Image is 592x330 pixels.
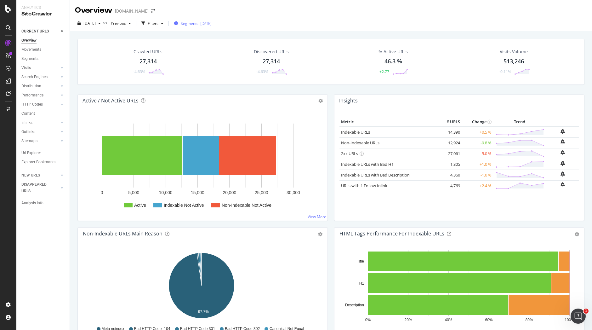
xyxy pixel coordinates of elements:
svg: A chart. [83,117,322,216]
div: Distribution [21,83,41,90]
h4: Insights [339,96,358,105]
a: Search Engines [21,74,59,80]
div: [DATE] [200,21,212,26]
a: Movements [21,46,65,53]
text: 25,000 [255,190,268,195]
div: bell-plus [561,171,565,177]
a: Visits [21,65,59,71]
div: Movements [21,46,41,53]
div: bell-plus [561,129,565,134]
td: 4,769 [436,180,462,191]
a: Url Explorer [21,150,65,156]
span: 2025 Sep. 28th [83,20,96,26]
div: Discovered URLs [254,49,289,55]
text: Description [345,303,364,307]
div: +2.77 [379,69,389,74]
td: -5.0 % [462,148,493,159]
div: gear [575,232,579,236]
td: +2.4 % [462,180,493,191]
span: Previous [108,20,126,26]
td: 14,390 [436,127,462,138]
div: Segments [21,55,38,62]
div: Visits Volume [500,49,528,55]
text: Non-Indexable Not Active [222,203,271,208]
div: bell-plus [561,161,565,166]
a: Performance [21,92,59,99]
div: 27,314 [263,57,280,66]
a: Inlinks [21,119,59,126]
td: -1.0 % [462,170,493,180]
a: Segments [21,55,65,62]
text: H1 [359,281,364,286]
th: Trend [493,117,546,127]
a: Indexable URLs with Bad H1 [341,161,394,167]
div: Overview [21,37,37,44]
a: Overview [21,37,65,44]
div: NEW URLS [21,172,40,179]
div: SiteCrawler [21,10,65,18]
text: Title [357,259,364,263]
button: [DATE] [75,18,103,28]
text: 97.7% [198,310,209,314]
text: 30,000 [287,190,300,195]
text: 10,000 [159,190,173,195]
a: View More [308,214,326,219]
td: +1.0 % [462,159,493,170]
text: 20,000 [223,190,236,195]
h4: Active / Not Active URLs [83,96,139,105]
text: 80% [525,318,533,322]
div: % Active URLs [379,49,408,55]
div: Explorer Bookmarks [21,159,55,165]
td: 12,924 [436,137,462,148]
a: Content [21,110,65,117]
svg: A chart. [339,250,577,323]
a: DISAPPEARED URLS [21,181,59,194]
span: 1 [583,309,589,314]
div: CURRENT URLS [21,28,49,35]
td: 27,061 [436,148,462,159]
div: gear [318,232,322,236]
th: Metric [339,117,436,127]
a: 2xx URLs [341,151,358,156]
th: Change [462,117,493,127]
a: Indexable URLs with Bad Description [341,172,410,178]
div: bell-plus [561,182,565,187]
i: Options [318,99,323,103]
a: Distribution [21,83,59,90]
div: Analytics [21,5,65,10]
a: Non-Indexable URLs [341,140,379,146]
div: Inlinks [21,119,32,126]
span: vs [103,20,108,26]
div: -0.11% [499,69,511,74]
a: Explorer Bookmarks [21,159,65,165]
div: 27,314 [139,57,157,66]
a: HTTP Codes [21,101,59,108]
div: HTML Tags Performance for Indexable URLs [339,230,444,237]
svg: A chart. [83,250,320,323]
div: -4.63% [256,69,268,74]
div: HTTP Codes [21,101,43,108]
div: Sitemaps [21,138,37,144]
div: Outlinks [21,129,35,135]
div: 46.3 % [384,57,402,66]
td: -9.8 % [462,137,493,148]
text: 100% [565,318,574,322]
text: 40% [445,318,452,322]
a: CURRENT URLS [21,28,59,35]
div: Content [21,110,35,117]
text: 5,000 [128,190,139,195]
a: URLs with 1 Follow Inlink [341,183,387,188]
span: Segments [181,21,198,26]
div: [DOMAIN_NAME] [115,8,149,14]
div: Visits [21,65,31,71]
div: DISAPPEARED URLS [21,181,53,194]
div: Performance [21,92,43,99]
div: Filters [148,21,158,26]
div: Url Explorer [21,150,41,156]
text: Active [134,203,146,208]
div: 513,246 [504,57,524,66]
div: bell-plus [561,139,565,144]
